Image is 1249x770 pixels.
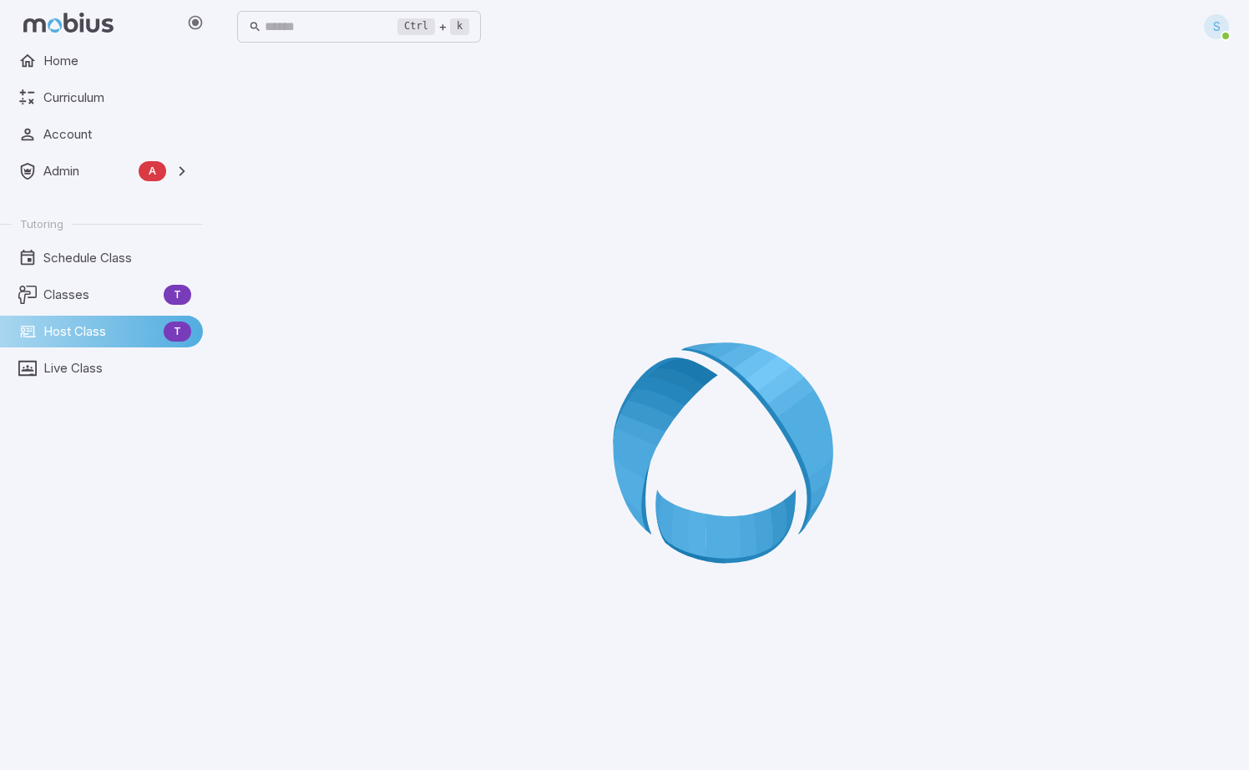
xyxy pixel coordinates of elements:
[43,89,191,107] span: Curriculum
[450,18,469,35] kbd: k
[164,286,191,303] span: T
[20,216,63,231] span: Tutoring
[164,323,191,340] span: T
[43,286,157,304] span: Classes
[43,125,191,144] span: Account
[43,249,191,267] span: Schedule Class
[43,52,191,70] span: Home
[397,17,469,37] div: +
[397,18,435,35] kbd: Ctrl
[43,162,132,180] span: Admin
[43,359,191,377] span: Live Class
[43,322,157,341] span: Host Class
[139,163,166,180] span: A
[1204,14,1229,39] div: S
